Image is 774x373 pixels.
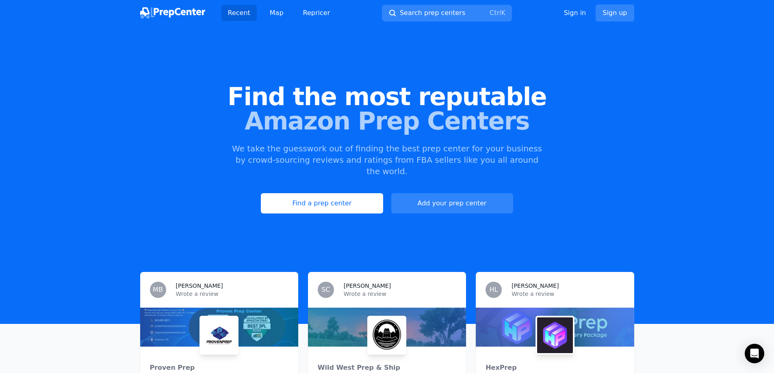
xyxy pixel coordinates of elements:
a: Add your prep center [391,193,513,213]
div: Proven Prep [150,363,288,373]
span: Amazon Prep Centers [13,109,761,133]
kbd: K [501,9,505,17]
span: Find the most reputable [13,84,761,109]
a: Find a prep center [261,193,383,213]
p: Wrote a review [176,290,288,298]
a: Sign in [564,8,586,18]
a: Sign up [596,4,634,22]
h3: [PERSON_NAME] [344,282,391,290]
span: MB [153,287,163,293]
img: Wild West Prep & Ship [369,317,405,353]
span: SC [321,287,330,293]
button: Search prep centersCtrlK [382,5,512,22]
p: We take the guesswork out of finding the best prep center for your business by crowd-sourcing rev... [231,143,543,177]
a: Recent [221,5,257,21]
span: HL [490,287,498,293]
h3: [PERSON_NAME] [176,282,223,290]
div: HexPrep [486,363,624,373]
div: Open Intercom Messenger [745,344,764,363]
a: Repricer [297,5,337,21]
kbd: Ctrl [490,9,501,17]
h3: [PERSON_NAME] [512,282,559,290]
img: HexPrep [537,317,573,353]
span: Search prep centers [400,8,465,18]
div: Wild West Prep & Ship [318,363,456,373]
a: Map [263,5,290,21]
p: Wrote a review [512,290,624,298]
img: Proven Prep [201,317,237,353]
img: PrepCenter [140,7,205,19]
p: Wrote a review [344,290,456,298]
